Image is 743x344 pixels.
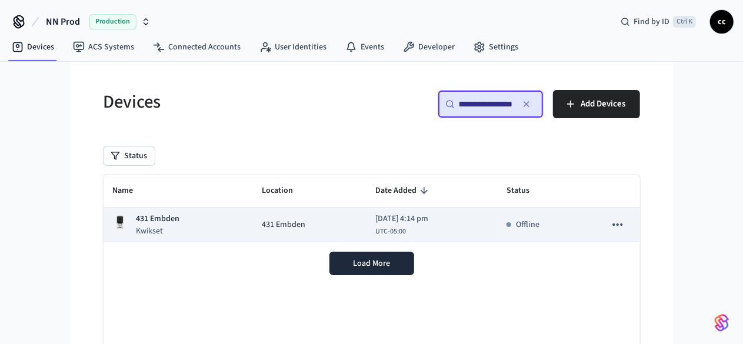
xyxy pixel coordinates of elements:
button: Load More [329,252,414,275]
span: Load More [353,258,390,269]
a: Devices [2,36,64,58]
span: Production [89,14,136,29]
span: Ctrl K [673,16,696,28]
img: Kwikset Halo Touchscreen Wifi Enabled Smart Lock, Polished Chrome, Front [113,215,127,229]
p: Kwikset [136,225,180,237]
div: Find by IDCtrl K [611,11,705,32]
span: UTC-05:00 [375,226,406,237]
button: Status [104,146,155,165]
span: Ver ahorros [5,76,45,85]
span: NN Prod [46,15,80,29]
span: Regístrate ahora [5,115,63,123]
p: Offline [516,219,539,231]
img: Facebook [5,146,49,156]
span: Iniciar sesión [5,95,51,103]
span: [DATE] 4:14 pm [375,213,428,225]
a: User Identities [250,36,336,58]
span: Regístrate ahora [5,95,63,103]
button: Add Devices [553,90,640,118]
h5: Devices [104,90,365,114]
span: 431 Embden [262,219,305,231]
span: Add Devices [581,96,626,112]
span: Find by ID [634,16,669,28]
a: ACS Systems [64,36,144,58]
img: Google [5,133,39,143]
button: cc [710,10,734,34]
a: Connected Accounts [144,36,250,58]
p: 431 Embden [136,213,180,225]
a: Settings [464,36,528,58]
table: sticky table [104,175,640,242]
span: Status [507,182,545,200]
span: Regístrate con Facebook [49,146,136,155]
span: Regístrate con Google [39,133,118,142]
a: Developer [394,36,464,58]
span: cc [711,11,732,32]
span: Name [113,182,149,200]
img: Apple [5,172,34,182]
div: America/Bogota [375,213,428,237]
span: Date Added [375,182,432,200]
span: Regístrate con Email [34,159,106,168]
img: SeamLogoGradient.69752ec5.svg [715,313,729,332]
span: cashback [108,73,143,83]
a: Events [336,36,394,58]
span: Regístrate con Apple [34,172,107,181]
img: Email [5,159,34,169]
span: Location [262,182,308,200]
